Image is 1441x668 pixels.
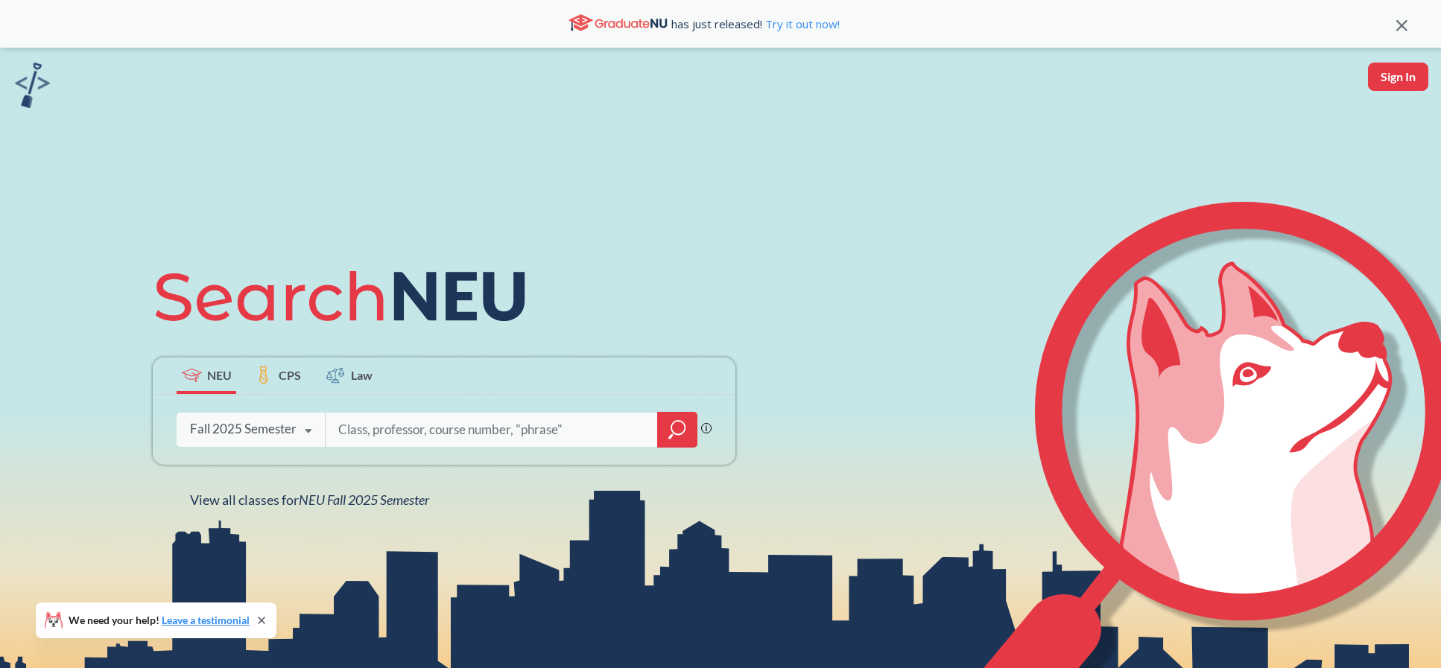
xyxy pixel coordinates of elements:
a: Leave a testimonial [162,614,250,626]
span: NEU [207,366,232,384]
span: We need your help! [69,615,250,626]
span: View all classes for [190,492,429,508]
div: magnifying glass [657,412,697,448]
img: sandbox logo [15,63,50,108]
a: sandbox logo [15,63,50,112]
div: Fall 2025 Semester [190,421,297,437]
span: NEU Fall 2025 Semester [299,492,429,508]
svg: magnifying glass [668,419,686,440]
span: CPS [279,366,301,384]
input: Class, professor, course number, "phrase" [337,414,647,445]
button: Sign In [1368,63,1428,91]
span: Law [351,366,373,384]
a: Try it out now! [762,16,840,31]
span: has just released! [671,16,840,32]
